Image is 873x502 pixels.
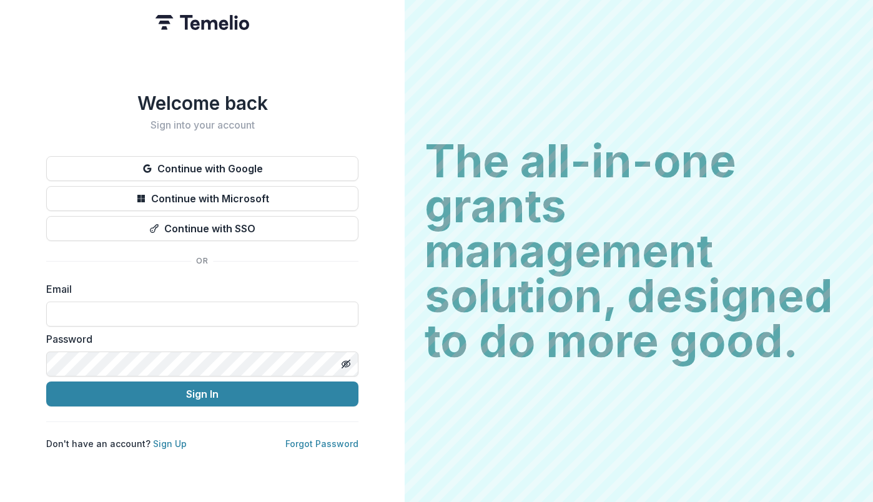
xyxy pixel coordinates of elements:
[46,381,358,406] button: Sign In
[46,92,358,114] h1: Welcome back
[155,15,249,30] img: Temelio
[46,186,358,211] button: Continue with Microsoft
[46,119,358,131] h2: Sign into your account
[46,282,351,297] label: Email
[153,438,187,449] a: Sign Up
[285,438,358,449] a: Forgot Password
[46,437,187,450] p: Don't have an account?
[46,216,358,241] button: Continue with SSO
[336,354,356,374] button: Toggle password visibility
[46,332,351,347] label: Password
[46,156,358,181] button: Continue with Google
